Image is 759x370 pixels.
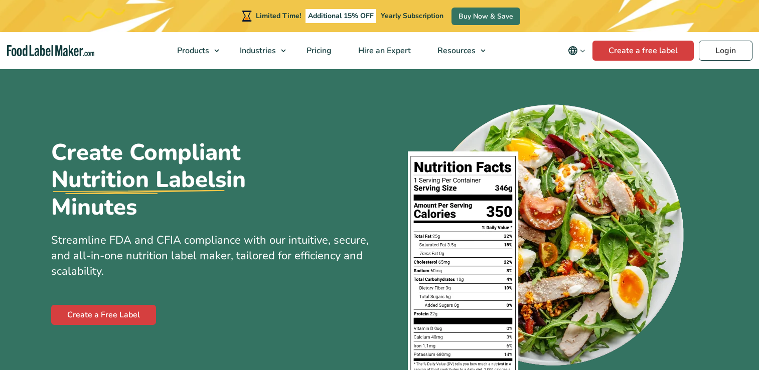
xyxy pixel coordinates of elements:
span: Industries [237,45,277,56]
a: Resources [424,32,491,69]
span: Resources [434,45,477,56]
span: Yearly Subscription [381,11,443,21]
a: Create a free label [592,41,694,61]
h1: Create Compliant in Minutes [51,139,322,221]
a: Pricing [293,32,343,69]
a: Products [164,32,224,69]
a: Industries [227,32,291,69]
a: Buy Now & Save [451,8,520,25]
span: Pricing [303,45,333,56]
span: Additional 15% OFF [306,9,376,23]
a: Login [699,41,752,61]
a: Create a Free Label [51,305,156,325]
span: Hire an Expert [355,45,412,56]
span: Limited Time! [256,11,301,21]
a: Hire an Expert [345,32,422,69]
u: Nutrition Labels [51,166,226,193]
span: Streamline FDA and CFIA compliance with our intuitive, secure, and all-in-one nutrition label mak... [51,233,369,279]
a: Food Label Maker homepage [7,45,94,57]
button: Change language [561,41,592,61]
span: Products [174,45,210,56]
